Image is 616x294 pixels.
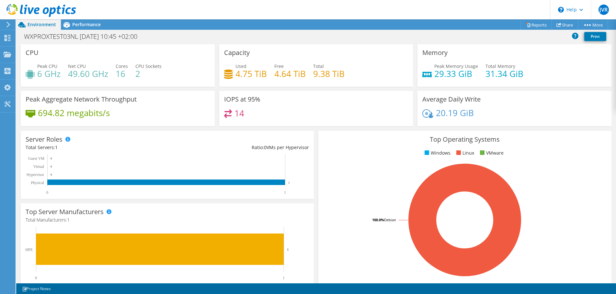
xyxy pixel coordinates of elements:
text: 1 [287,247,289,251]
h4: 20.19 GiB [436,109,474,116]
span: Cores [116,63,128,69]
h3: Average Daily Write [422,96,481,103]
text: Hypervisor [27,172,44,177]
h3: Server Roles [26,136,63,143]
text: 1 [288,181,290,184]
h3: Top Operating Systems [323,136,607,143]
h1: WXPROXTEST03NL [DATE] 10:45 +02:00 [21,33,147,40]
text: 0 [35,276,37,280]
a: Reports [521,20,552,30]
text: 0 [51,157,52,160]
a: Print [584,32,606,41]
span: 1 [67,217,70,223]
svg: \n [558,7,564,13]
text: 1 [283,276,285,280]
h4: Total Manufacturers: [26,216,309,223]
span: Environment [28,21,56,27]
h3: Capacity [224,49,250,56]
text: 1 [284,190,286,195]
h4: 49.60 GHz [68,70,108,77]
a: Project Notes [17,285,55,293]
h4: 14 [234,110,244,117]
h4: 694.82 megabits/s [38,109,110,116]
span: 0 [264,144,267,150]
li: Linux [455,149,474,157]
h3: Top Server Manufacturers [26,208,104,215]
text: 0 [51,165,52,168]
div: Ratio: VMs per Hypervisor [167,144,309,151]
text: Virtual [33,164,44,169]
span: JVR [599,5,609,15]
text: 0 [46,190,48,195]
h4: 4.75 TiB [235,70,267,77]
h4: 6 GHz [37,70,61,77]
li: Windows [423,149,451,157]
text: Guest VM [28,156,44,161]
h4: 2 [135,70,162,77]
tspan: Debian [384,217,396,222]
span: Total [313,63,324,69]
span: Performance [72,21,101,27]
h4: 16 [116,70,128,77]
span: Peak CPU [37,63,57,69]
h4: 29.33 GiB [434,70,478,77]
span: CPU Sockets [135,63,162,69]
text: HPE [25,247,33,252]
h3: CPU [26,49,39,56]
h3: Peak Aggregate Network Throughput [26,96,137,103]
div: Total Servers: [26,144,167,151]
h4: 4.64 TiB [274,70,306,77]
span: Total Memory [485,63,515,69]
span: Peak Memory Usage [434,63,478,69]
text: 0 [51,173,52,176]
span: Used [235,63,246,69]
span: Free [274,63,284,69]
li: VMware [478,149,504,157]
a: More [578,20,608,30]
h4: 31.34 GiB [485,70,523,77]
h3: Memory [422,49,448,56]
text: Physical [31,180,44,185]
span: Net CPU [68,63,86,69]
h3: IOPS at 95% [224,96,260,103]
tspan: 100.0% [372,217,384,222]
a: Share [552,20,578,30]
span: 1 [55,144,58,150]
h4: 9.38 TiB [313,70,345,77]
